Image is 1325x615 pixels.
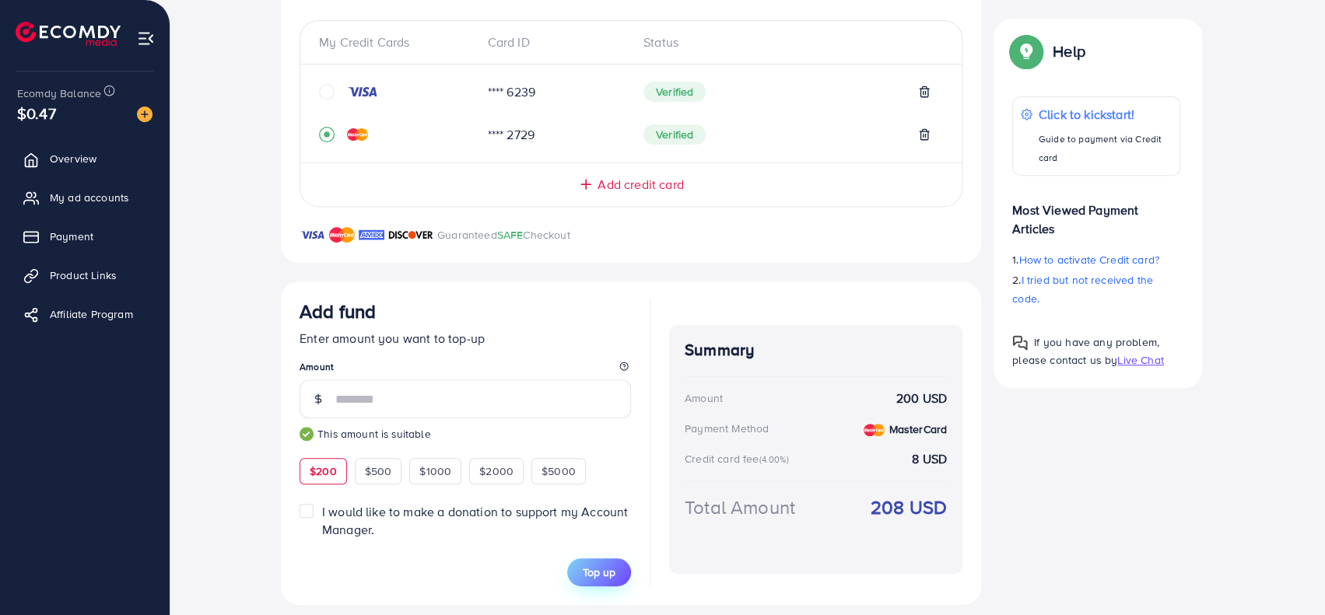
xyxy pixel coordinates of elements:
[1039,105,1172,124] p: Click to kickstart!
[137,107,152,122] img: image
[50,267,117,283] span: Product Links
[12,221,158,252] a: Payment
[685,421,769,436] div: Payment Method
[1053,42,1085,61] p: Help
[322,503,628,538] span: I would like to make a donation to support my Account Manager.
[12,143,158,174] a: Overview
[567,558,631,586] button: Top up
[50,190,129,205] span: My ad accounts
[1012,334,1159,368] span: If you have any problem, please contact us by
[896,390,947,407] strong: 200 USD
[419,463,451,479] span: $1000
[912,450,947,468] strong: 8 USD
[16,22,121,46] img: logo
[300,225,325,244] img: brand
[319,84,335,100] svg: circle
[329,225,355,244] img: brand
[300,329,631,348] p: Enter amount you want to top-up
[1259,545,1313,603] iframe: Chat
[479,463,514,479] span: $2000
[685,341,947,360] h4: Summary
[300,427,314,441] img: guide
[17,102,56,124] span: $0.47
[871,494,947,521] strong: 208 USD
[1018,252,1158,267] span: How to activate Credit card?
[319,127,335,142] svg: record circle
[1012,272,1153,306] span: I tried but not received the code.
[1012,37,1040,65] img: Popup guide
[50,151,96,166] span: Overview
[497,227,524,243] span: SAFE
[475,33,632,51] div: Card ID
[1117,352,1163,368] span: Live Chat
[365,463,392,479] span: $500
[17,86,101,101] span: Ecomdy Balance
[685,390,723,406] div: Amount
[300,300,376,323] h3: Add fund
[685,451,794,466] div: Credit card fee
[1039,130,1172,167] p: Guide to payment via Credit card
[388,225,433,244] img: brand
[300,426,631,442] small: This amount is suitable
[864,424,885,436] img: credit
[1012,271,1180,308] p: 2.
[643,82,706,102] span: Verified
[437,225,570,244] p: Guaranteed Checkout
[50,229,93,244] span: Payment
[50,306,133,322] span: Affiliate Program
[137,30,155,47] img: menu
[12,260,158,291] a: Product Links
[542,463,576,479] span: $5000
[359,225,384,244] img: brand
[319,33,475,51] div: My Credit Cards
[310,463,337,479] span: $200
[12,299,158,330] a: Affiliate Program
[12,182,158,213] a: My ad accounts
[889,421,947,437] strong: MasterCard
[347,86,378,98] img: credit
[300,360,631,379] legend: Amount
[759,453,788,466] small: (4.00%)
[1012,335,1028,351] img: Popup guide
[598,176,683,194] span: Add credit card
[1012,188,1180,238] p: Most Viewed Payment Articles
[347,128,368,141] img: credit
[583,564,615,580] span: Top up
[1012,250,1180,269] p: 1.
[631,33,943,51] div: Status
[685,494,795,521] div: Total Amount
[643,124,706,145] span: Verified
